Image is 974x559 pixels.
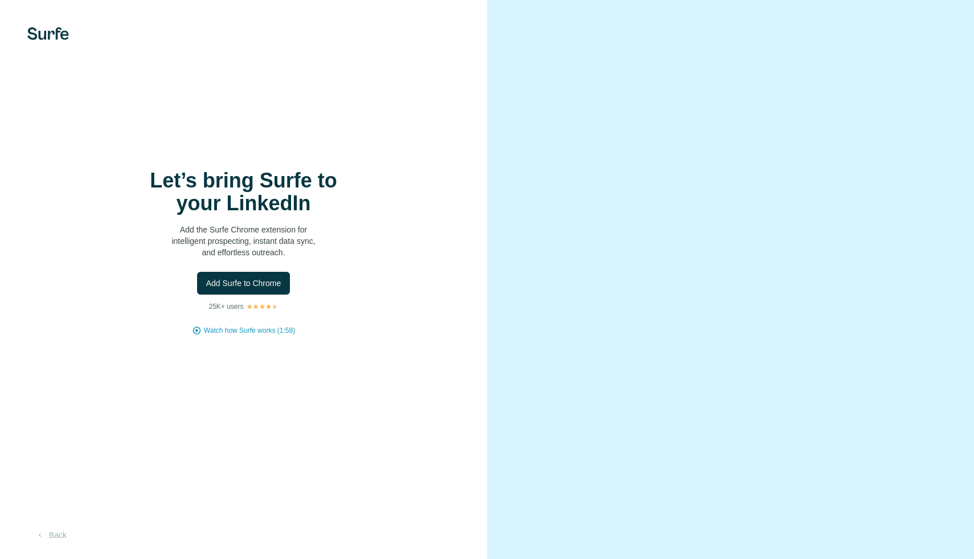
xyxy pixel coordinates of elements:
p: 25K+ users [208,301,243,312]
h1: Let’s bring Surfe to your LinkedIn [130,169,358,215]
button: Add Surfe to Chrome [197,272,290,295]
img: Rating Stars [246,303,279,310]
p: Add the Surfe Chrome extension for intelligent prospecting, instant data sync, and effortless out... [130,224,358,258]
span: Add Surfe to Chrome [206,278,281,289]
button: Watch how Surfe works (1:58) [204,325,295,336]
button: Back [27,525,75,545]
img: Surfe's logo [27,27,69,40]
